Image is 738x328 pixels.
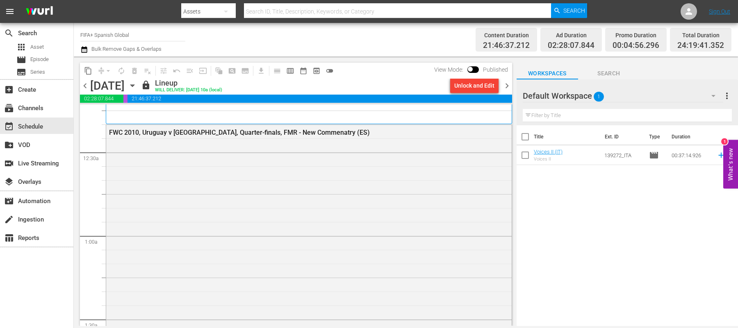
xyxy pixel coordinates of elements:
span: 1 [594,88,604,105]
div: Lineup [155,79,222,88]
span: Select an event to delete [128,64,141,77]
span: Customize Events [154,63,170,79]
div: FWC 2010, Uruguay v [GEOGRAPHIC_DATA], Quarter-finals, FMR - New Commenatry (ES) [109,129,465,136]
span: View Mode: [430,66,467,73]
div: Promo Duration [613,29,659,41]
span: Channels [4,103,14,113]
div: Total Duration [677,29,724,41]
span: more_vert [722,91,732,101]
span: Ingestion [4,215,14,224]
span: Clear Lineup [141,64,154,77]
span: 02:28:07.844 [548,41,594,50]
span: Create [4,85,14,95]
span: Series [16,67,26,77]
div: Ad Duration [548,29,594,41]
span: date_range_outlined [299,67,307,75]
div: [DATE] [90,79,125,93]
span: chevron_right [502,81,512,91]
button: Unlock and Edit [450,78,499,93]
th: Duration [667,125,716,148]
span: Revert to Primary Episode [170,64,183,77]
span: 21:46:37.212 [483,41,530,50]
span: content_copy [84,67,92,75]
button: Open Feedback Widget [723,140,738,188]
span: VOD [4,140,14,150]
span: Search [563,3,585,18]
button: Search [551,3,587,18]
a: Sign Out [709,8,730,15]
span: Series [30,68,45,76]
span: 21:46:37.212 [128,95,512,103]
span: Published [479,66,512,73]
span: preview_outlined [312,67,321,75]
span: Asset [30,43,44,51]
th: Type [644,125,667,148]
span: Episode [649,150,659,160]
div: Default Workspace [523,84,724,107]
span: lock [141,80,151,90]
td: 139272_ITA [601,145,646,165]
div: Content Duration [483,29,530,41]
span: 00:04:56.296 [613,41,659,50]
span: menu [5,7,15,16]
span: Schedule [4,122,14,131]
td: 00:37:14.926 [668,145,713,165]
span: Remove Gaps & Overlaps [95,64,115,77]
span: Overlays [4,177,14,187]
div: WILL DELIVER: [DATE] 10a (local) [155,88,222,93]
span: Search [578,68,640,79]
img: ans4CAIJ8jUAAAAAAAAAAAAAAAAAAAAAAAAgQb4GAAAAAAAAAAAAAAAAAAAAAAAAJMjXAAAAAAAAAAAAAAAAAAAAAAAAgAT5G... [20,2,59,21]
button: more_vert [722,86,732,106]
span: 24:19:41.352 [677,41,724,50]
div: Voices II [534,156,563,162]
a: Voices II (IT) [534,149,563,155]
span: Automation [4,196,14,206]
span: Live Streaming [4,158,14,168]
span: 02:28:07.844 [80,95,123,103]
span: calendar_view_week_outlined [286,67,294,75]
span: Toggle to switch from Published to Draft view. [467,66,473,72]
th: Title [534,125,600,148]
div: 1 [721,138,728,145]
svg: Add to Schedule [717,151,726,160]
span: Search [4,28,14,38]
span: Reports [4,233,14,243]
div: Unlock and Edit [454,78,494,93]
span: chevron_left [80,81,90,91]
span: Workspaces [517,68,578,79]
th: Ext. ID [600,125,644,148]
span: Fill episodes with ad slates [183,64,196,77]
span: toggle_off [326,67,334,75]
span: Bulk Remove Gaps & Overlaps [90,46,162,52]
span: Episode [16,55,26,65]
span: 00:04:56.296 [123,95,128,103]
span: Asset [16,42,26,52]
span: Episode [30,55,49,63]
span: Loop Content [115,64,128,77]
